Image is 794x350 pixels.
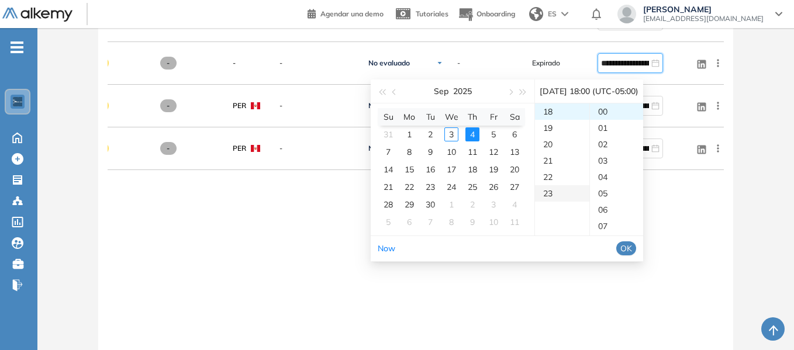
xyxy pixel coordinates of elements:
[504,196,525,213] td: 2025-10-04
[462,126,483,143] td: 2025-09-04
[590,218,644,234] div: 07
[436,60,443,67] img: Ícono de flecha
[486,180,500,194] div: 26
[535,185,589,202] div: 23
[444,145,458,159] div: 10
[378,213,399,231] td: 2025-10-05
[483,213,504,231] td: 2025-10-10
[465,180,479,194] div: 25
[420,178,441,196] td: 2025-09-23
[590,169,644,185] div: 04
[402,162,416,176] div: 15
[462,161,483,178] td: 2025-09-18
[420,161,441,178] td: 2025-09-16
[399,126,420,143] td: 2025-09-01
[160,57,177,70] span: -
[508,145,522,159] div: 13
[486,127,500,141] div: 5
[423,162,437,176] div: 16
[508,162,522,176] div: 20
[423,197,437,212] div: 30
[535,153,589,169] div: 21
[416,9,448,18] span: Tutoriales
[423,127,437,141] div: 2
[504,178,525,196] td: 2025-09-27
[590,185,644,202] div: 05
[233,143,246,154] span: PER
[486,197,500,212] div: 3
[381,197,395,212] div: 28
[590,202,644,218] div: 06
[535,120,589,136] div: 19
[508,215,522,229] div: 11
[381,145,395,159] div: 7
[486,215,500,229] div: 10
[378,243,395,254] a: Now
[420,196,441,213] td: 2025-09-30
[453,79,472,103] button: 2025
[11,46,23,48] i: -
[308,6,384,20] a: Agendar una demo
[160,99,177,112] span: -
[399,178,420,196] td: 2025-09-22
[368,58,410,68] span: No evaluado
[378,178,399,196] td: 2025-09-21
[504,213,525,231] td: 2025-10-11
[465,197,479,212] div: 2
[441,178,462,196] td: 2025-09-24
[561,12,568,16] img: arrow
[483,108,504,126] th: Fr
[590,120,644,136] div: 01
[462,213,483,231] td: 2025-10-09
[444,180,458,194] div: 24
[160,142,177,155] span: -
[483,126,504,143] td: 2025-09-05
[441,196,462,213] td: 2025-10-01
[399,161,420,178] td: 2025-09-15
[368,144,410,153] span: No evaluado
[444,162,458,176] div: 17
[381,180,395,194] div: 21
[535,136,589,153] div: 20
[486,162,500,176] div: 19
[532,58,560,68] span: Expirado
[508,127,522,141] div: 6
[368,101,410,110] span: No evaluado
[402,215,416,229] div: 6
[420,143,441,161] td: 2025-09-09
[504,143,525,161] td: 2025-09-13
[462,143,483,161] td: 2025-09-11
[320,9,384,18] span: Agendar una demo
[590,234,644,251] div: 08
[483,143,504,161] td: 2025-09-12
[233,58,236,68] span: -
[441,161,462,178] td: 2025-09-17
[465,127,479,141] div: 4
[535,103,589,120] div: 18
[402,145,416,159] div: 8
[590,136,644,153] div: 02
[462,196,483,213] td: 2025-10-02
[420,213,441,231] td: 2025-10-07
[402,197,416,212] div: 29
[378,143,399,161] td: 2025-09-07
[381,215,395,229] div: 5
[465,162,479,176] div: 18
[2,8,73,22] img: Logo
[444,197,458,212] div: 1
[508,180,522,194] div: 27
[279,101,354,111] span: -
[462,178,483,196] td: 2025-09-25
[643,5,764,14] span: [PERSON_NAME]
[465,215,479,229] div: 9
[441,126,462,143] td: 2025-09-03
[483,161,504,178] td: 2025-09-19
[441,213,462,231] td: 2025-10-08
[504,108,525,126] th: Sa
[458,2,515,27] button: Onboarding
[643,14,764,23] span: [EMAIL_ADDRESS][DOMAIN_NAME]
[483,196,504,213] td: 2025-10-03
[477,9,515,18] span: Onboarding
[423,215,437,229] div: 7
[399,196,420,213] td: 2025-09-29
